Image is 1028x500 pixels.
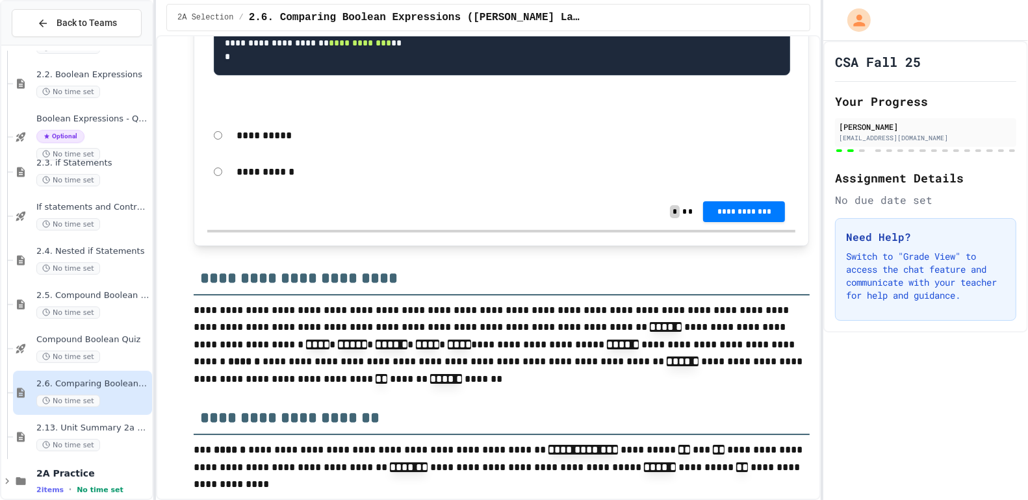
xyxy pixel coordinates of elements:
[36,69,149,81] span: 2.2. Boolean Expressions
[835,192,1016,208] div: No due date set
[239,12,244,23] span: /
[69,484,71,495] span: •
[835,169,1016,187] h2: Assignment Details
[36,351,100,363] span: No time set
[36,486,64,494] span: 2 items
[36,306,100,319] span: No time set
[835,53,921,71] h1: CSA Fall 25
[36,114,149,125] span: Boolean Expressions - Quiz
[36,290,149,301] span: 2.5. Compound Boolean Expressions
[36,86,100,98] span: No time set
[36,262,100,275] span: No time set
[36,246,149,257] span: 2.4. Nested if Statements
[36,395,100,407] span: No time set
[36,148,100,160] span: No time set
[834,5,874,35] div: My Account
[36,174,100,186] span: No time set
[36,130,84,143] span: Optional
[12,9,142,37] button: Back to Teams
[839,133,1012,143] div: [EMAIL_ADDRESS][DOMAIN_NAME]
[846,229,1005,245] h3: Need Help?
[77,486,123,494] span: No time set
[36,439,100,451] span: No time set
[846,250,1005,302] p: Switch to "Grade View" to access the chat feature and communicate with your teacher for help and ...
[36,158,149,169] span: 2.3. if Statements
[36,202,149,213] span: If statements and Control Flow - Quiz
[839,121,1012,132] div: [PERSON_NAME]
[36,468,149,479] span: 2A Practice
[57,16,117,30] span: Back to Teams
[835,92,1016,110] h2: Your Progress
[177,12,233,23] span: 2A Selection
[36,423,149,434] span: 2.13. Unit Summary 2a Selection (2.1-2.6)
[36,379,149,390] span: 2.6. Comparing Boolean Expressions ([PERSON_NAME] Laws)
[36,218,100,231] span: No time set
[249,10,582,25] span: 2.6. Comparing Boolean Expressions (De Morgan’s Laws)
[36,334,149,345] span: Compound Boolean Quiz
